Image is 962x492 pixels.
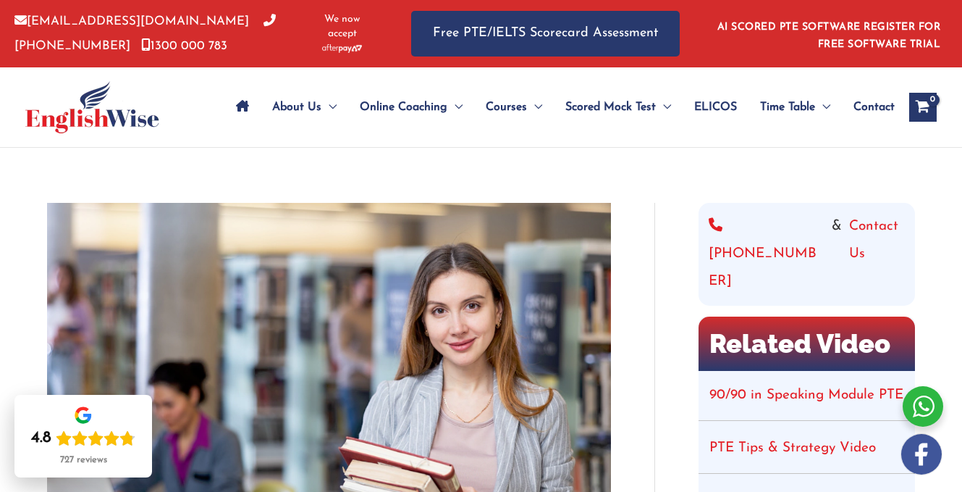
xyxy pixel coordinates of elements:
a: Free PTE/IELTS Scorecard Assessment [411,11,680,57]
span: Online Coaching [360,82,447,133]
span: Time Table [760,82,815,133]
span: We now accept [309,12,375,41]
div: Rating: 4.8 out of 5 [31,428,135,449]
span: Menu Toggle [815,82,830,133]
a: Time TableMenu Toggle [748,82,842,133]
span: Menu Toggle [656,82,671,133]
img: cropped-ew-logo [25,81,159,133]
a: 90/90 in Speaking Module PTE [709,388,903,402]
a: [PHONE_NUMBER] [709,213,824,296]
a: ELICOS [683,82,748,133]
nav: Site Navigation: Main Menu [224,82,895,133]
aside: Header Widget 1 [709,10,948,57]
a: [EMAIL_ADDRESS][DOMAIN_NAME] [14,15,249,28]
span: About Us [272,82,321,133]
span: Scored Mock Test [565,82,656,133]
a: Contact [842,82,895,133]
h2: Related Video [699,317,915,370]
span: Menu Toggle [527,82,542,133]
img: Afterpay-Logo [322,44,362,52]
a: Scored Mock TestMenu Toggle [554,82,683,133]
a: 1300 000 783 [141,40,227,52]
div: 727 reviews [60,454,107,466]
img: white-facebook.png [901,434,942,475]
div: 4.8 [31,428,51,449]
a: View Shopping Cart, empty [909,93,937,122]
span: Contact [853,82,895,133]
a: PTE Tips & Strategy Video [709,441,876,455]
span: Menu Toggle [321,82,337,133]
a: [PHONE_NUMBER] [14,15,276,51]
div: & [709,213,905,296]
a: AI SCORED PTE SOFTWARE REGISTER FOR FREE SOFTWARE TRIAL [717,22,941,50]
a: Online CoachingMenu Toggle [348,82,474,133]
a: Contact Us [849,213,905,296]
span: ELICOS [694,82,737,133]
a: About UsMenu Toggle [261,82,348,133]
span: Courses [486,82,527,133]
span: Menu Toggle [447,82,463,133]
a: CoursesMenu Toggle [474,82,554,133]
